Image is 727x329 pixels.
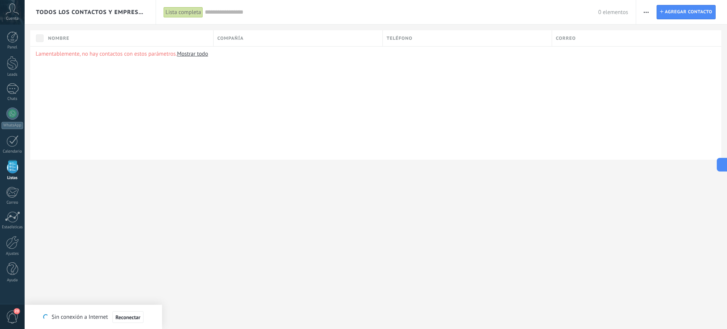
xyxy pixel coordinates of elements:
[2,97,23,101] div: Chats
[2,45,23,50] div: Panel
[657,5,716,19] a: Agregar contacto
[387,35,412,42] span: Teléfono
[2,225,23,230] div: Estadísticas
[36,9,145,16] span: Todos los contactos y empresas
[598,9,628,16] span: 0 elementos
[177,50,208,58] a: Mostrar todo
[2,251,23,256] div: Ajustes
[43,311,143,323] div: Sin conexión a Internet
[641,5,652,19] button: Más
[6,16,19,21] span: Cuenta
[48,35,69,42] span: Nombre
[164,7,203,18] div: Lista completa
[115,315,140,320] span: Reconectar
[2,122,23,129] div: WhatsApp
[2,200,23,205] div: Correo
[665,5,712,19] span: Agregar contacto
[14,308,20,314] span: 20
[36,50,716,58] p: Lamentablemente, no hay contactos con estos parámetros.
[2,278,23,283] div: Ayuda
[556,35,576,42] span: Correo
[112,311,144,323] button: Reconectar
[2,176,23,181] div: Listas
[2,149,23,154] div: Calendario
[2,72,23,77] div: Leads
[217,35,243,42] span: Compañía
